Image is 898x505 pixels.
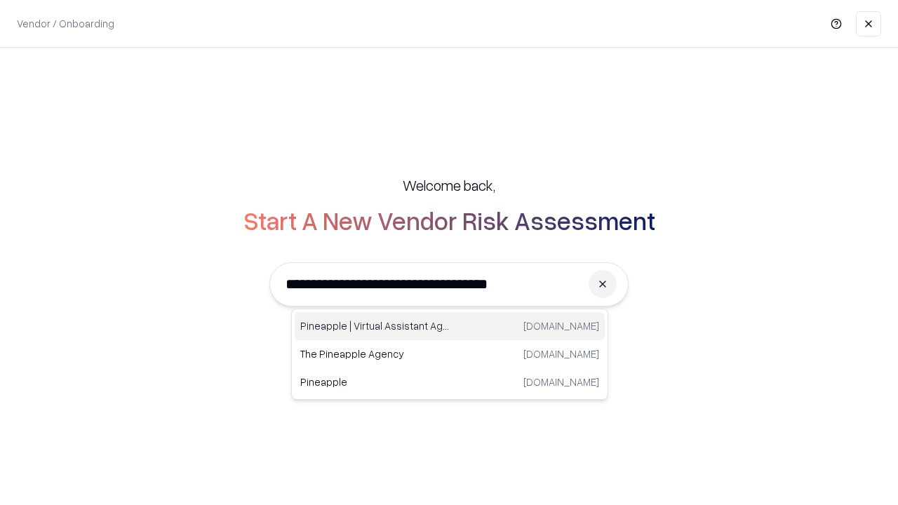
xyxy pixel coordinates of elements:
[523,346,599,361] p: [DOMAIN_NAME]
[300,318,450,333] p: Pineapple | Virtual Assistant Agency
[243,206,655,234] h2: Start A New Vendor Risk Assessment
[300,375,450,389] p: Pineapple
[523,375,599,389] p: [DOMAIN_NAME]
[523,318,599,333] p: [DOMAIN_NAME]
[403,175,495,195] h5: Welcome back,
[17,16,114,31] p: Vendor / Onboarding
[300,346,450,361] p: The Pineapple Agency
[291,309,608,400] div: Suggestions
